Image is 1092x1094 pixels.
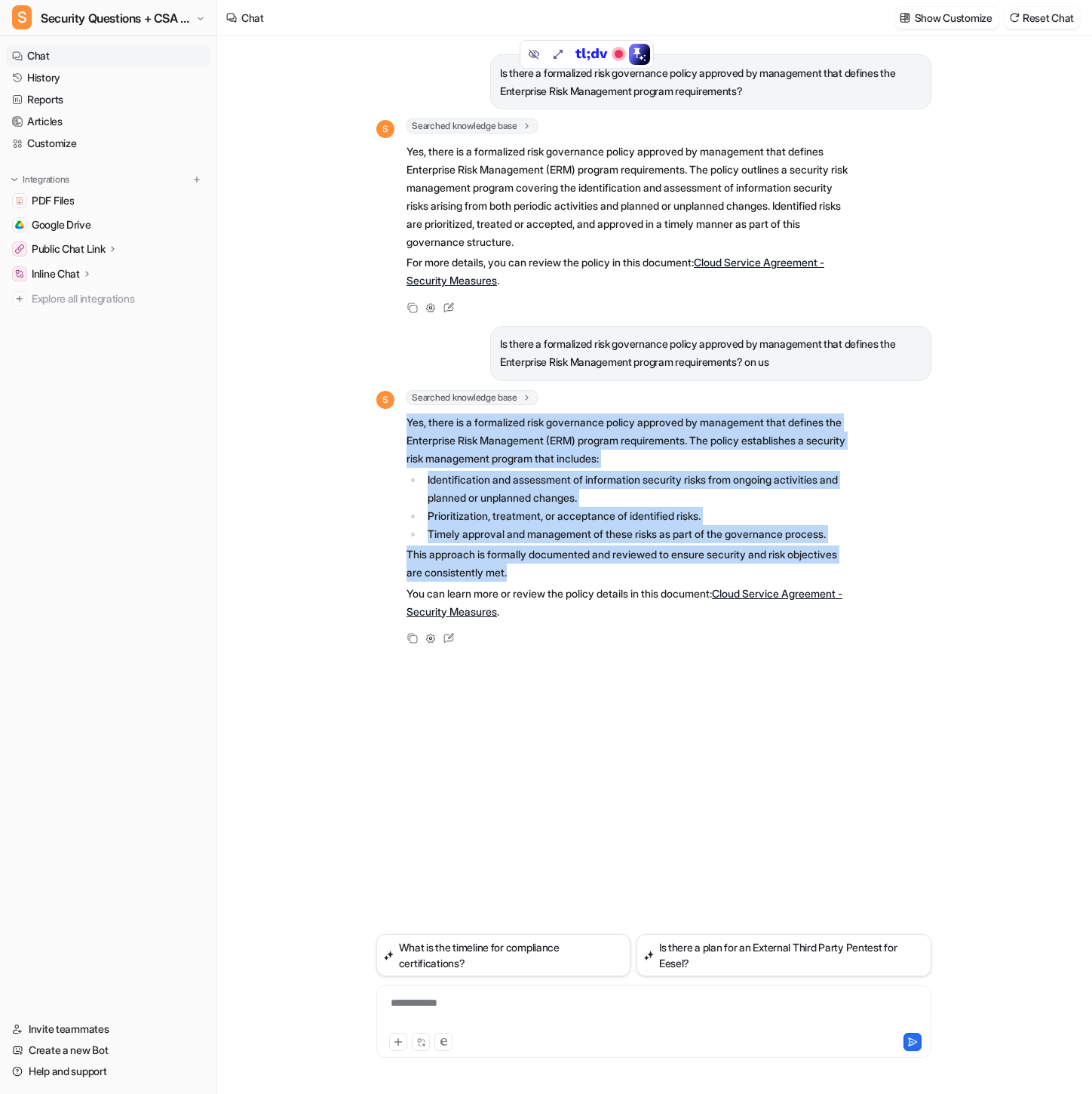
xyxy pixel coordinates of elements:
p: Public Chat Link [32,241,106,257]
a: Invite teammates [6,1019,210,1040]
p: Integrations [23,174,69,186]
li: Identification and assessment of information security risks from ongoing activities and planned o... [423,471,848,507]
img: explore all integrations [12,291,27,306]
p: Yes, there is a formalized risk governance policy approved by management that defines the Enterpr... [406,413,848,468]
li: Timely approval and management of these risks as part of the governance process. [423,525,848,543]
a: Customize [6,133,210,154]
img: expand menu [9,174,20,185]
img: Inline Chat [15,269,24,278]
span: PDF Files [32,193,74,208]
a: Cloud Service Agreement - Security Measures [406,587,842,618]
span: S [12,5,32,29]
p: Show Customize [915,10,992,26]
img: reset [1009,12,1020,23]
span: Google Drive [32,217,91,232]
a: Help and support [6,1061,210,1082]
a: Articles [6,111,210,132]
a: Create a new Bot [6,1040,210,1061]
button: Show Customize [895,7,998,29]
a: Reports [6,89,210,110]
span: Searched knowledge base [406,118,538,134]
span: Explore all integrations [32,287,204,311]
p: For more details, you can review the policy in this document: . [406,254,848,290]
a: Explore all integrations [6,288,210,309]
p: Inline Chat [32,266,80,281]
div: To enrich screen reader interactions, please activate Accessibility in Grammarly extension settings [380,995,928,1030]
img: customize [900,12,910,23]
span: S [376,391,394,409]
button: Is there a plan for an External Third Party Pentest for Eesel? [636,934,931,976]
img: menu_add.svg [192,174,202,185]
p: Yes, there is a formalized risk governance policy approved by management that defines Enterprise ... [406,143,848,251]
a: Chat [6,45,210,66]
button: What is the timeline for compliance certifications? [376,934,630,976]
p: You can learn more or review the policy details in this document: . [406,585,848,621]
span: Searched knowledge base [406,390,538,405]
button: Reset Chat [1005,7,1080,29]
p: Is there a formalized risk governance policy approved by management that defines the Enterprise R... [500,335,922,371]
a: History [6,67,210,88]
a: PDF FilesPDF Files [6,190,210,211]
li: Prioritization, treatment, or acceptance of identified risks. [423,507,848,525]
img: Google Drive [15,220,24,229]
p: This approach is formally documented and reviewed to ensure security and risk objectives are cons... [406,545,848,582]
img: Public Chat Link [15,244,24,254]
p: Is there a formalized risk governance policy approved by management that defines the Enterprise R... [500,64,922,100]
button: Integrations [6,172,74,187]
img: PDF Files [15,196,24,205]
span: Security Questions + CSA for eesel [41,8,192,29]
span: S [376,120,394,138]
div: Chat [241,10,264,26]
a: Google DriveGoogle Drive [6,214,210,235]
